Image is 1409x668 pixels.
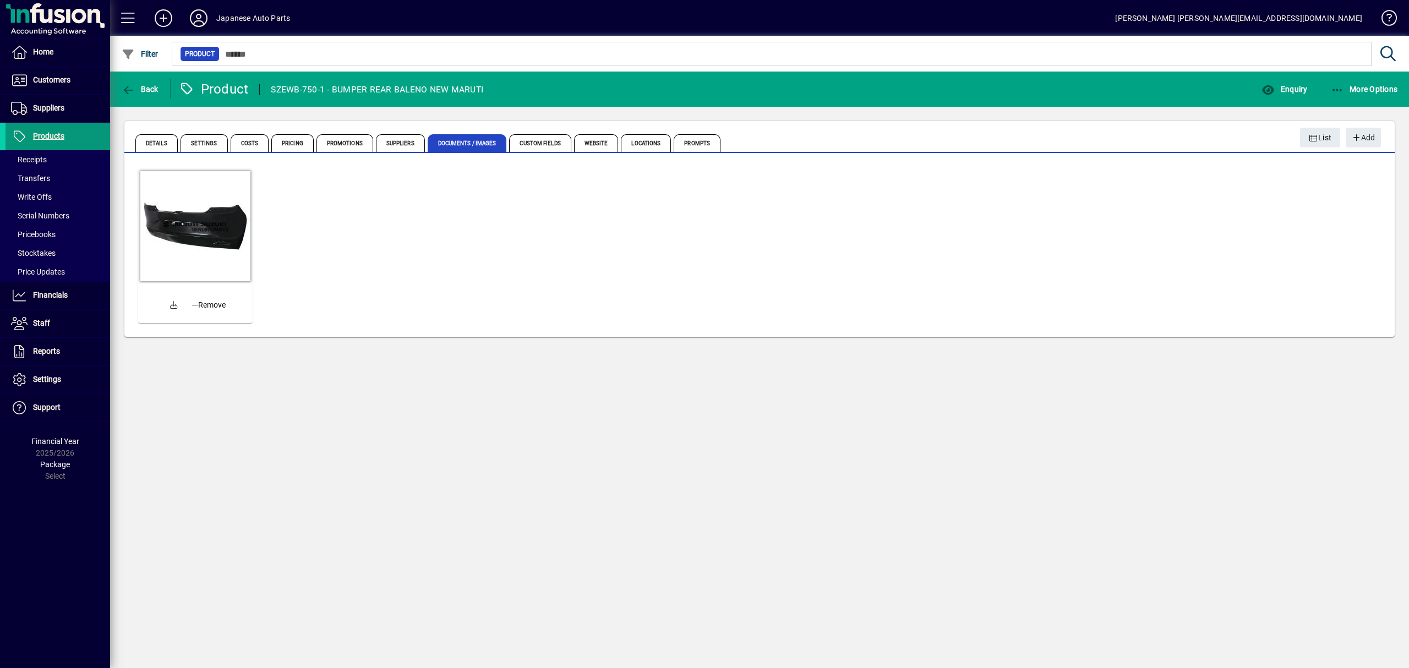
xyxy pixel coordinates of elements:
[6,244,110,262] a: Stocktakes
[271,81,483,98] div: SZEWB-750-1 - BUMPER REAR BALENO NEW MARUTI
[31,437,79,446] span: Financial Year
[1331,85,1398,94] span: More Options
[146,8,181,28] button: Add
[574,134,619,152] span: Website
[33,103,64,112] span: Suppliers
[122,85,159,94] span: Back
[6,366,110,393] a: Settings
[119,44,161,64] button: Filter
[1373,2,1395,38] a: Knowledge Base
[33,403,61,412] span: Support
[376,134,425,152] span: Suppliers
[621,134,671,152] span: Locations
[11,230,56,239] span: Pricebooks
[33,347,60,355] span: Reports
[216,9,290,27] div: Japanese Auto Parts
[6,338,110,365] a: Reports
[161,292,187,319] a: Download
[192,299,226,311] span: Remove
[11,155,47,164] span: Receipts
[11,174,50,183] span: Transfers
[6,394,110,421] a: Support
[11,267,65,276] span: Price Updates
[6,150,110,169] a: Receipts
[110,79,171,99] app-page-header-button: Back
[1351,129,1375,147] span: Add
[428,134,507,152] span: Documents / Images
[185,48,215,59] span: Product
[119,79,161,99] button: Back
[271,134,314,152] span: Pricing
[231,134,269,152] span: Costs
[1346,128,1381,147] button: Add
[33,291,68,299] span: Financials
[33,132,64,140] span: Products
[33,47,53,56] span: Home
[1328,79,1401,99] button: More Options
[1261,85,1307,94] span: Enquiry
[6,188,110,206] a: Write Offs
[33,75,70,84] span: Customers
[40,460,70,469] span: Package
[6,310,110,337] a: Staff
[316,134,373,152] span: Promotions
[6,39,110,66] a: Home
[6,262,110,281] a: Price Updates
[181,134,228,152] span: Settings
[1259,79,1310,99] button: Enquiry
[1309,129,1332,147] span: List
[179,80,249,98] div: Product
[6,67,110,94] a: Customers
[1115,9,1362,27] div: [PERSON_NAME] [PERSON_NAME][EMAIL_ADDRESS][DOMAIN_NAME]
[6,169,110,188] a: Transfers
[674,134,720,152] span: Prompts
[509,134,571,152] span: Custom Fields
[11,249,56,258] span: Stocktakes
[122,50,159,58] span: Filter
[6,206,110,225] a: Serial Numbers
[187,295,230,315] button: Remove
[135,134,178,152] span: Details
[11,211,69,220] span: Serial Numbers
[1300,128,1341,147] button: List
[6,225,110,244] a: Pricebooks
[11,193,52,201] span: Write Offs
[6,95,110,122] a: Suppliers
[6,282,110,309] a: Financials
[181,8,216,28] button: Profile
[33,319,50,327] span: Staff
[33,375,61,384] span: Settings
